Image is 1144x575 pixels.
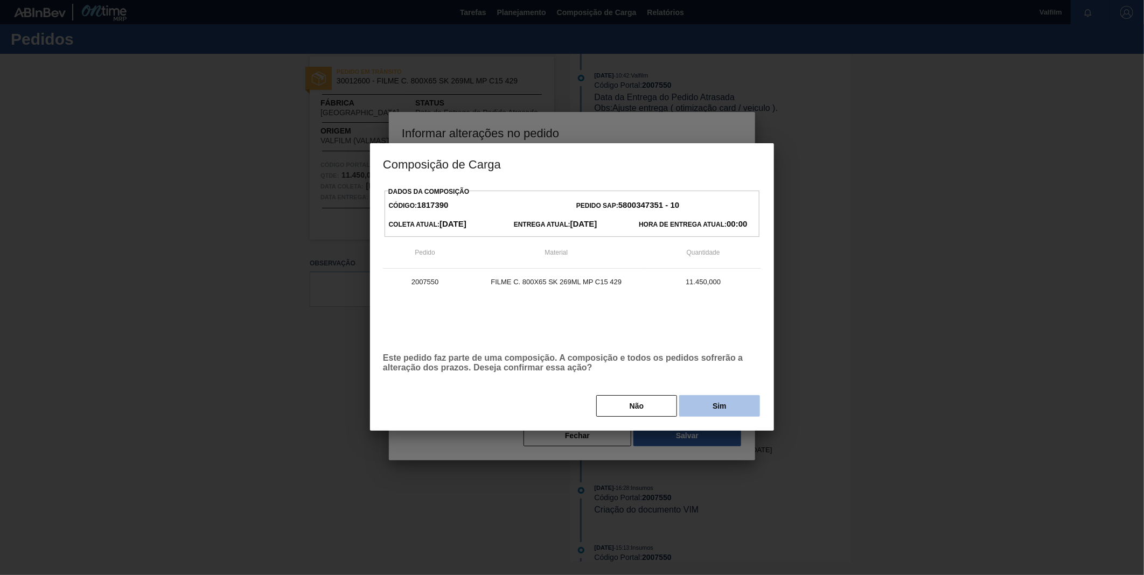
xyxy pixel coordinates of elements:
[596,395,677,417] button: Não
[370,143,774,184] h3: Composição de Carga
[727,219,747,228] strong: 00:00
[514,221,597,228] span: Entrega Atual:
[388,188,469,195] label: Dados da Composição
[467,269,645,296] td: FILME C. 800X65 SK 269ML MP C15 429
[618,200,679,209] strong: 5800347351 - 10
[415,249,435,256] span: Pedido
[687,249,720,256] span: Quantidade
[570,219,597,228] strong: [DATE]
[679,395,760,417] button: Sim
[576,202,679,209] span: Pedido SAP:
[389,221,466,228] span: Coleta Atual:
[383,269,467,296] td: 2007550
[645,269,761,296] td: 11.450,000
[639,221,747,228] span: Hora de Entrega Atual:
[389,202,449,209] span: Código:
[440,219,466,228] strong: [DATE]
[417,200,448,209] strong: 1817390
[545,249,568,256] span: Material
[383,353,761,373] p: Este pedido faz parte de uma composição. A composição e todos os pedidos sofrerão a alteração dos...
